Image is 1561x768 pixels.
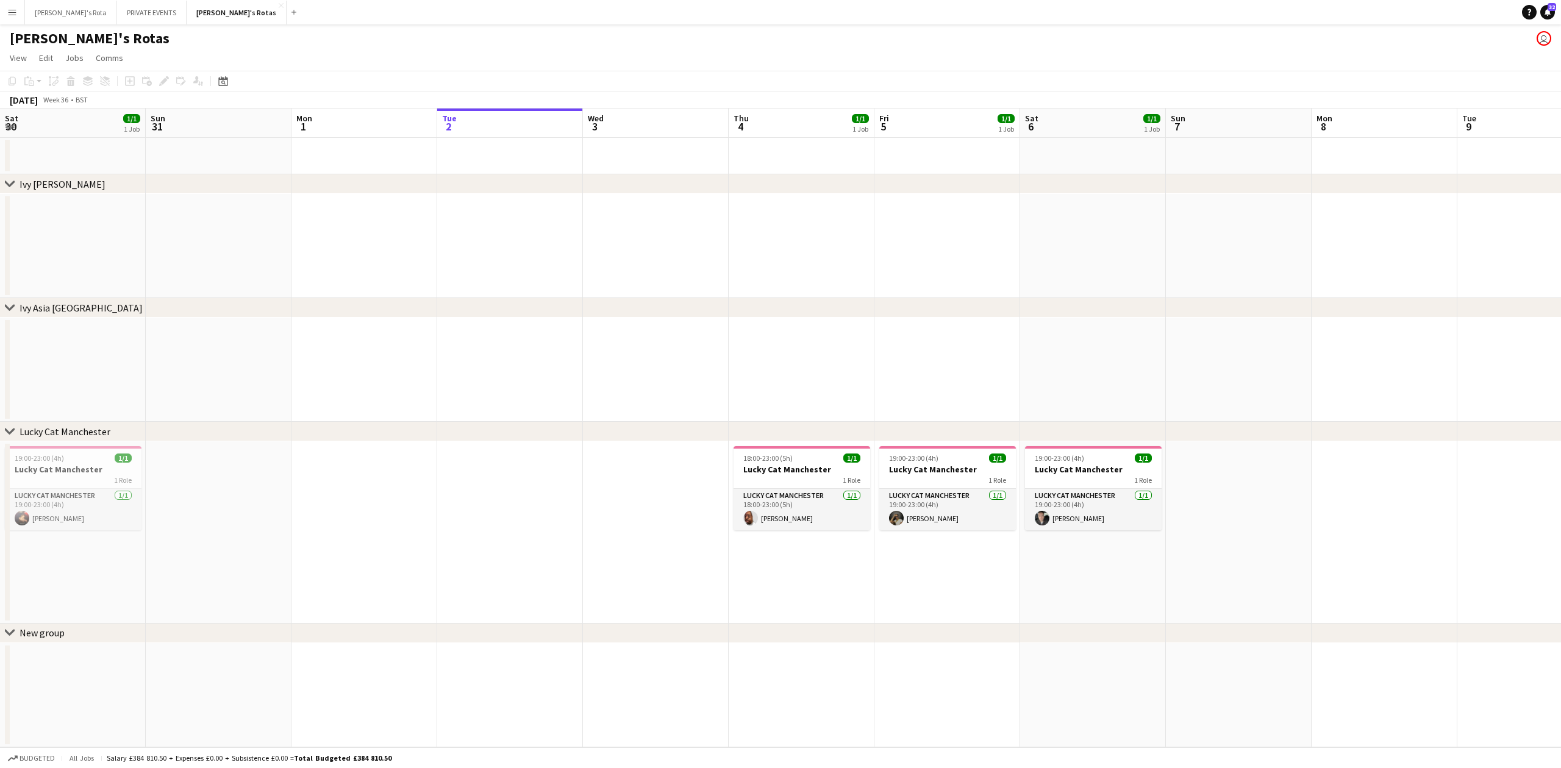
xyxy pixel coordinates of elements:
[1135,453,1152,463] span: 1/1
[123,114,140,123] span: 1/1
[67,753,96,763] span: All jobs
[843,475,860,485] span: 1 Role
[10,29,170,48] h1: [PERSON_NAME]'s Rotas
[877,119,889,133] span: 5
[852,124,868,133] div: 1 Job
[734,489,870,530] app-card-role: Lucky Cat Manchester1/118:00-23:00 (5h)[PERSON_NAME]
[1134,475,1152,485] span: 1 Role
[1548,3,1556,11] span: 32
[1540,5,1555,20] a: 32
[1025,464,1162,475] h3: Lucky Cat Manchester
[5,464,141,475] h3: Lucky Cat Manchester
[1025,446,1162,530] app-job-card: 19:00-23:00 (4h)1/1Lucky Cat Manchester1 RoleLucky Cat Manchester1/119:00-23:00 (4h)[PERSON_NAME]
[743,453,793,463] span: 18:00-23:00 (5h)
[989,453,1006,463] span: 1/1
[879,446,1016,530] app-job-card: 19:00-23:00 (4h)1/1Lucky Cat Manchester1 RoleLucky Cat Manchester1/119:00-23:00 (4h)[PERSON_NAME]
[889,453,938,463] span: 19:00-23:00 (4h)
[586,119,604,133] span: 3
[5,50,32,66] a: View
[5,113,18,124] span: Sat
[879,489,1016,530] app-card-role: Lucky Cat Manchester1/119:00-23:00 (4h)[PERSON_NAME]
[20,178,105,190] div: Ivy [PERSON_NAME]
[1025,489,1162,530] app-card-role: Lucky Cat Manchester1/119:00-23:00 (4h)[PERSON_NAME]
[1460,119,1476,133] span: 9
[115,453,132,463] span: 1/1
[149,119,165,133] span: 31
[998,114,1015,123] span: 1/1
[114,475,132,485] span: 1 Role
[5,489,141,530] app-card-role: Lucky Cat Manchester1/119:00-23:00 (4h)[PERSON_NAME]
[60,50,88,66] a: Jobs
[20,627,65,639] div: New group
[1143,114,1160,123] span: 1/1
[732,119,749,133] span: 4
[879,464,1016,475] h3: Lucky Cat Manchester
[852,114,869,123] span: 1/1
[187,1,287,24] button: [PERSON_NAME]'s Rotas
[1462,113,1476,124] span: Tue
[734,464,870,475] h3: Lucky Cat Manchester
[39,52,53,63] span: Edit
[1144,124,1160,133] div: 1 Job
[440,119,457,133] span: 2
[76,95,88,104] div: BST
[40,95,71,104] span: Week 36
[296,113,312,124] span: Mon
[1035,453,1084,463] span: 19:00-23:00 (4h)
[294,753,391,763] span: Total Budgeted £384 810.50
[91,50,128,66] a: Comms
[20,754,55,763] span: Budgeted
[442,113,457,124] span: Tue
[998,124,1014,133] div: 1 Job
[15,453,64,463] span: 19:00-23:00 (4h)
[6,752,57,765] button: Budgeted
[20,425,110,438] div: Lucky Cat Manchester
[124,124,140,133] div: 1 Job
[1537,31,1551,46] app-user-avatar: Victoria Goodsell
[1315,119,1332,133] span: 8
[734,446,870,530] app-job-card: 18:00-23:00 (5h)1/1Lucky Cat Manchester1 RoleLucky Cat Manchester1/118:00-23:00 (5h)[PERSON_NAME]
[1316,113,1332,124] span: Mon
[3,119,18,133] span: 30
[96,52,123,63] span: Comms
[34,50,58,66] a: Edit
[1023,119,1038,133] span: 6
[107,753,391,763] div: Salary £384 810.50 + Expenses £0.00 + Subsistence £0.00 =
[295,119,312,133] span: 1
[588,113,604,124] span: Wed
[25,1,117,24] button: [PERSON_NAME]'s Rota
[988,475,1006,485] span: 1 Role
[734,113,749,124] span: Thu
[879,113,889,124] span: Fri
[117,1,187,24] button: PRIVATE EVENTS
[151,113,165,124] span: Sun
[1169,119,1185,133] span: 7
[10,94,38,106] div: [DATE]
[843,453,860,463] span: 1/1
[1025,113,1038,124] span: Sat
[10,52,27,63] span: View
[1171,113,1185,124] span: Sun
[5,446,141,530] app-job-card: 19:00-23:00 (4h)1/1Lucky Cat Manchester1 RoleLucky Cat Manchester1/119:00-23:00 (4h)[PERSON_NAME]
[20,302,143,314] div: Ivy Asia [GEOGRAPHIC_DATA]
[65,52,84,63] span: Jobs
